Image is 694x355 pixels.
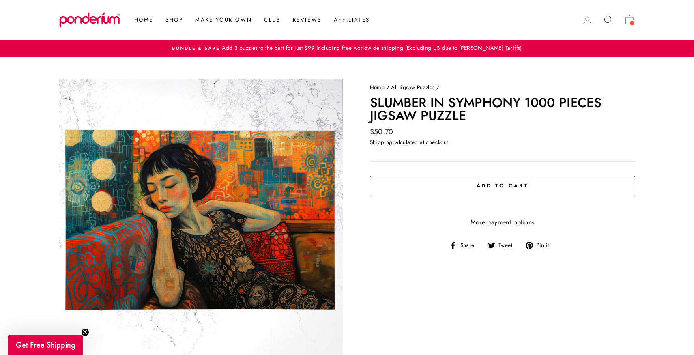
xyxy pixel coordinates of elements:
a: Reviews [287,13,328,27]
a: Make Your Own [189,13,258,27]
a: All Jigsaw Puzzles [391,83,434,91]
button: Add to cart [370,176,635,196]
span: Pin it [535,241,555,250]
span: Add 3 puzzles to the cart for just $99 including free worldwide shipping (Excluding US due to [PE... [220,44,522,52]
a: Shipping [370,138,393,147]
span: / [387,83,389,91]
span: Bundle & Save [172,45,220,52]
a: More payment options [370,217,635,228]
a: Home [370,83,385,91]
a: Affiliates [328,13,376,27]
h1: Slumber in Symphony 1000 Pieces Jigsaw Puzzle [370,96,635,123]
button: Close teaser [81,328,89,336]
a: Home [128,13,159,27]
a: Bundle & SaveAdd 3 puzzles to the cart for just $99 including free worldwide shipping (Excluding ... [61,44,633,53]
span: / [436,83,439,91]
a: Club [258,13,286,27]
div: calculated at checkout. [370,138,635,147]
a: Shop [159,13,189,27]
span: $50.70 [370,127,393,137]
div: Get Free ShippingClose teaser [8,335,83,355]
span: Get Free Shipping [16,340,75,350]
span: Tweet [497,241,518,250]
span: Share [459,241,481,250]
span: Add to cart [477,182,529,189]
ul: Primary [124,13,376,27]
img: Ponderium [59,12,120,28]
nav: breadcrumbs [370,83,635,92]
